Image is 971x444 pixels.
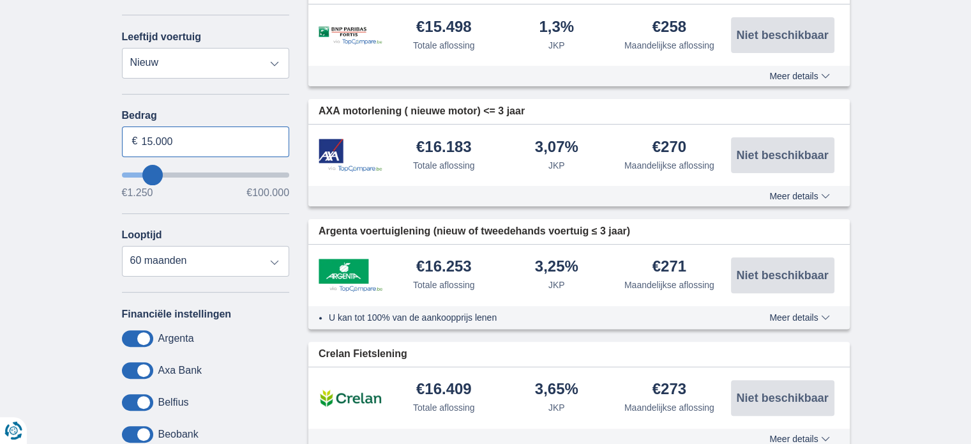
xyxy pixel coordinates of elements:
span: Crelan Fietslening [319,347,407,362]
span: Meer details [769,72,829,80]
span: Niet beschikbaar [736,29,828,41]
div: €273 [652,381,686,399]
label: Argenta [158,333,194,344]
div: 1,3% [539,19,574,36]
span: Meer details [769,192,829,201]
span: Meer details [769,313,829,322]
img: product.pl.alt Axa Bank [319,139,382,172]
img: product.pl.alt BNP Paribas Fortis [319,26,382,45]
span: Meer details [769,434,829,443]
div: €16.253 [416,259,472,276]
div: Maandelijkse aflossing [624,401,714,414]
img: product.pl.alt Argenta [319,259,382,292]
img: product.pl.alt Crelan [319,382,382,414]
label: Financiële instellingen [122,309,232,320]
button: Meer details [760,71,839,81]
div: Maandelijkse aflossing [624,279,714,291]
div: JKP [548,159,565,172]
div: €16.183 [416,139,472,157]
label: Axa Bank [158,365,202,376]
div: JKP [548,401,565,414]
label: Looptijd [122,229,162,241]
span: Niet beschikbaar [736,149,828,161]
li: U kan tot 100% van de aankoopprijs lenen [329,311,723,324]
button: Meer details [760,434,839,444]
label: Leeftijd voertuig [122,31,201,43]
span: € [132,134,138,149]
input: wantToBorrow [122,172,290,178]
button: Meer details [760,191,839,201]
div: €270 [652,139,686,157]
span: €100.000 [246,188,289,198]
div: Totale aflossing [413,401,475,414]
div: €258 [652,19,686,36]
button: Meer details [760,312,839,323]
span: €1.250 [122,188,153,198]
button: Niet beschikbaar [731,17,834,53]
span: Niet beschikbaar [736,392,828,404]
div: €16.409 [416,381,472,399]
div: Totale aflossing [413,39,475,52]
div: Maandelijkse aflossing [624,159,714,172]
button: Niet beschikbaar [731,380,834,416]
span: AXA motorlening ( nieuwe motor) <= 3 jaar [319,104,525,119]
div: Maandelijkse aflossing [624,39,714,52]
span: Argenta voertuiglening (nieuw of tweedehands voertuig ≤ 3 jaar) [319,224,630,239]
button: Niet beschikbaar [731,137,834,173]
div: Totale aflossing [413,279,475,291]
span: Niet beschikbaar [736,270,828,281]
div: 3,65% [535,381,578,399]
div: €271 [652,259,686,276]
div: JKP [548,39,565,52]
button: Niet beschikbaar [731,257,834,293]
label: Bedrag [122,110,290,121]
div: JKP [548,279,565,291]
label: Belfius [158,397,189,408]
div: €15.498 [416,19,472,36]
label: Beobank [158,429,199,440]
div: Totale aflossing [413,159,475,172]
div: 3,07% [535,139,578,157]
div: 3,25% [535,259,578,276]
